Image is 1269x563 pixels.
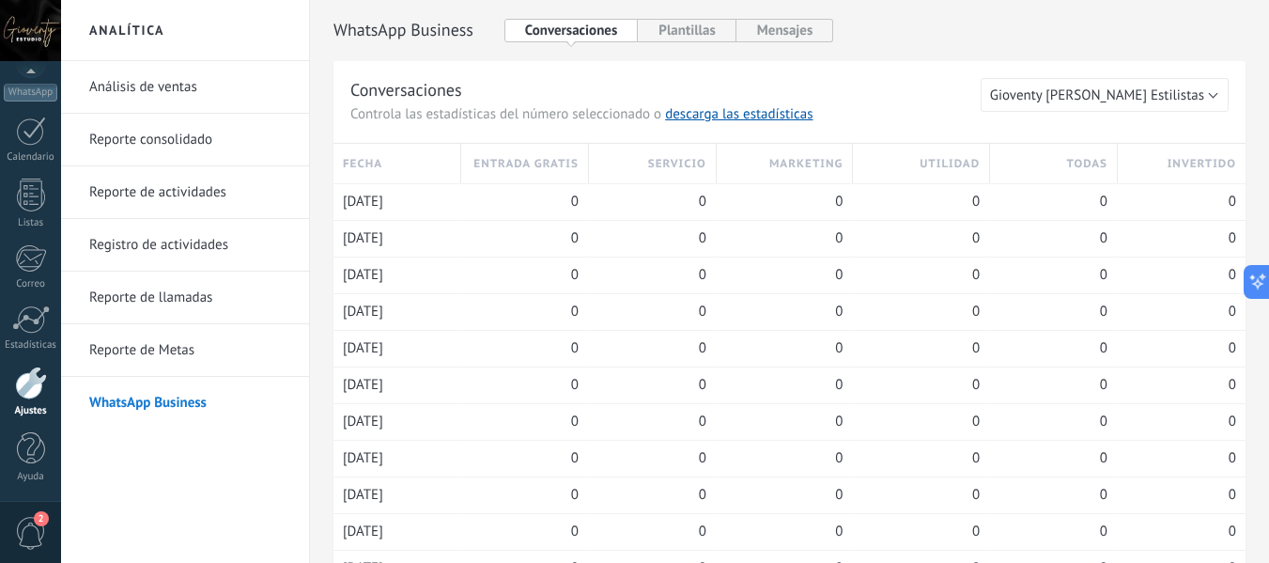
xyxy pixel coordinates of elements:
span: 0 [972,266,980,285]
span: 0 [1100,266,1107,285]
span: 0 [972,413,980,431]
span: 0 [1229,229,1236,248]
span: [DATE] [343,266,383,285]
span: 0 [1229,413,1236,431]
span: 0 [699,486,706,505]
span: 0 [699,229,706,248]
span: [DATE] [343,449,383,468]
div: Listas [4,217,58,229]
span: 0 [571,339,579,358]
a: Registro de actividades [89,219,290,272]
span: 0 [1229,523,1236,541]
div: Correo [4,278,58,290]
button: Conversaciones [504,19,639,42]
span: 0 [835,523,843,541]
a: Reporte consolidado [89,114,290,166]
span: 0 [1100,193,1107,211]
span: [DATE] [343,376,383,395]
span: 0 [835,193,843,211]
span: 0 [699,449,706,468]
button: Plantillas [638,19,735,42]
span: 0 [571,303,579,321]
span: 0 [1229,266,1236,285]
li: Análisis de ventas [61,61,309,114]
div: Estadísticas [4,339,58,352]
span: 0 [972,339,980,358]
span: 0 [1100,376,1107,395]
span: 0 [1100,523,1107,541]
span: 0 [1229,303,1236,321]
li: Reporte de Metas [61,324,309,377]
span: 0 [972,193,980,211]
h3: fecha [343,155,382,173]
span: 2 [34,511,49,526]
div: Calendario [4,151,58,164]
span: [DATE] [343,193,383,211]
span: 0 [835,486,843,505]
span: 0 [699,523,706,541]
span: 0 [972,303,980,321]
h3: marketing [769,155,843,173]
span: 0 [835,303,843,321]
span: 0 [1100,413,1107,431]
span: 0 [1229,449,1236,468]
li: Reporte consolidado [61,114,309,166]
li: WhatsApp Business [61,377,309,429]
h2: WhatsApp Business [333,11,473,49]
span: 0 [699,413,706,431]
li: Reporte de llamadas [61,272,309,324]
span: 0 [835,449,843,468]
h3: Conversaciones [350,78,981,102]
span: 0 [1100,339,1107,358]
a: WhatsApp Business [89,377,290,430]
span: 0 [571,413,579,431]
span: 0 [571,229,579,248]
span: 0 [571,193,579,211]
span: 0 [1100,303,1107,321]
li: Reporte de actividades [61,166,309,219]
span: [DATE] [343,486,383,505]
span: [DATE] [343,339,383,358]
a: Reporte de actividades [89,166,290,219]
div: WhatsApp [4,84,57,102]
h3: servicio [648,155,706,173]
span: 0 [1229,486,1236,505]
span: 0 [699,303,706,321]
span: 0 [699,339,706,358]
span: 0 [699,266,706,285]
span: 0 [699,376,706,395]
a: descarga las estadísticas [665,105,812,123]
span: 0 [972,486,980,505]
h3: todas [1067,155,1107,173]
span: 0 [1229,193,1236,211]
span: 0 [1229,376,1236,395]
span: 0 [835,339,843,358]
a: Análisis de ventas [89,61,290,114]
span: Controla las estadísticas del número seleccionado o [350,105,813,124]
a: Reporte de Metas [89,324,290,377]
span: 0 [571,376,579,395]
span: [DATE] [343,229,383,248]
div: Ajustes [4,405,58,417]
span: 0 [972,376,980,395]
span: 0 [835,376,843,395]
span: 0 [835,229,843,248]
span: 0 [571,449,579,468]
span: 0 [972,449,980,468]
span: 0 [571,486,579,505]
span: [DATE] [343,413,383,431]
div: Ayuda [4,471,58,483]
h3: invertido [1168,155,1236,173]
h3: utilidad [920,155,980,173]
span: 0 [972,229,980,248]
span: [DATE] [343,523,383,541]
span: 0 [972,523,980,541]
span: 0 [699,193,706,211]
li: Registro de actividades [61,219,309,272]
a: Reporte de llamadas [89,272,290,324]
h3: entrada gratis [473,155,579,173]
button: Gioventy [PERSON_NAME] Estilistas [981,78,1229,112]
span: 0 [571,523,579,541]
span: 0 [1100,486,1107,505]
span: [DATE] [343,303,383,321]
